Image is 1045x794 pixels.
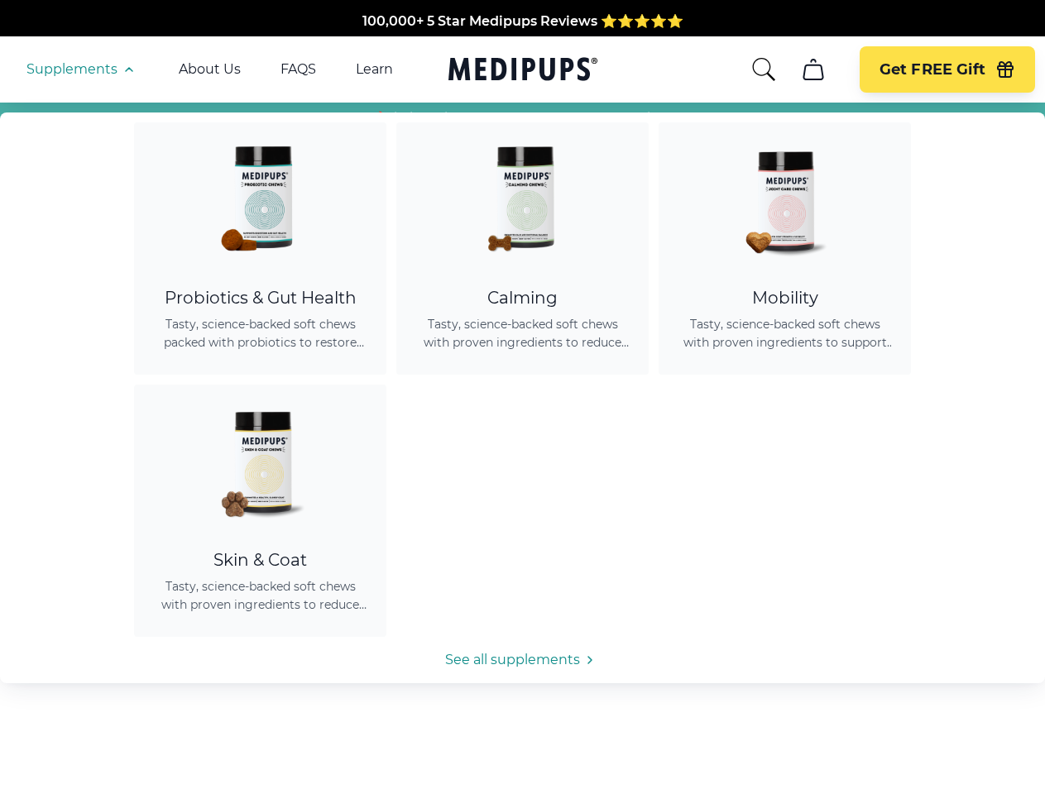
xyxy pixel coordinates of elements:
div: Probiotics & Gut Health [154,288,367,309]
span: Made In The [GEOGRAPHIC_DATA] from domestic & globally sourced ingredients [247,32,798,48]
a: Skin & Coat Chews - MedipupsSkin & CoatTasty, science-backed soft chews with proven ingredients t... [134,385,386,637]
img: Joint Care Chews - Medipups [711,122,860,271]
span: Tasty, science-backed soft chews with proven ingredients to reduce shedding, promote healthy skin... [154,577,367,614]
a: Learn [356,61,393,78]
a: Medipups [448,54,597,88]
span: 100,000+ 5 Star Medipups Reviews ⭐️⭐️⭐️⭐️⭐️ [362,12,683,28]
span: Tasty, science-backed soft chews with proven ingredients to support joint health, improve mobilit... [678,315,891,352]
img: Probiotic Dog Chews - Medipups [186,122,335,271]
a: About Us [179,61,241,78]
div: Skin & Coat [154,550,367,571]
button: Get FREE Gift [860,46,1035,93]
div: Mobility [678,288,891,309]
span: Get FREE Gift [880,60,985,79]
span: Tasty, science-backed soft chews with proven ingredients to reduce anxiety, promote relaxation, a... [416,315,629,352]
button: Supplements [26,60,139,79]
img: Skin & Coat Chews - Medipups [186,385,335,533]
a: FAQS [280,61,316,78]
a: Probiotic Dog Chews - MedipupsProbiotics & Gut HealthTasty, science-backed soft chews packed with... [134,122,386,375]
div: Calming [416,288,629,309]
button: cart [793,50,833,89]
img: Calming Dog Chews - Medipups [448,122,597,271]
button: search [750,56,777,83]
span: Supplements [26,61,117,78]
span: Tasty, science-backed soft chews packed with probiotics to restore gut balance, ease itching, sup... [154,315,367,352]
a: Calming Dog Chews - MedipupsCalmingTasty, science-backed soft chews with proven ingredients to re... [396,122,649,375]
a: Joint Care Chews - MedipupsMobilityTasty, science-backed soft chews with proven ingredients to su... [659,122,911,375]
